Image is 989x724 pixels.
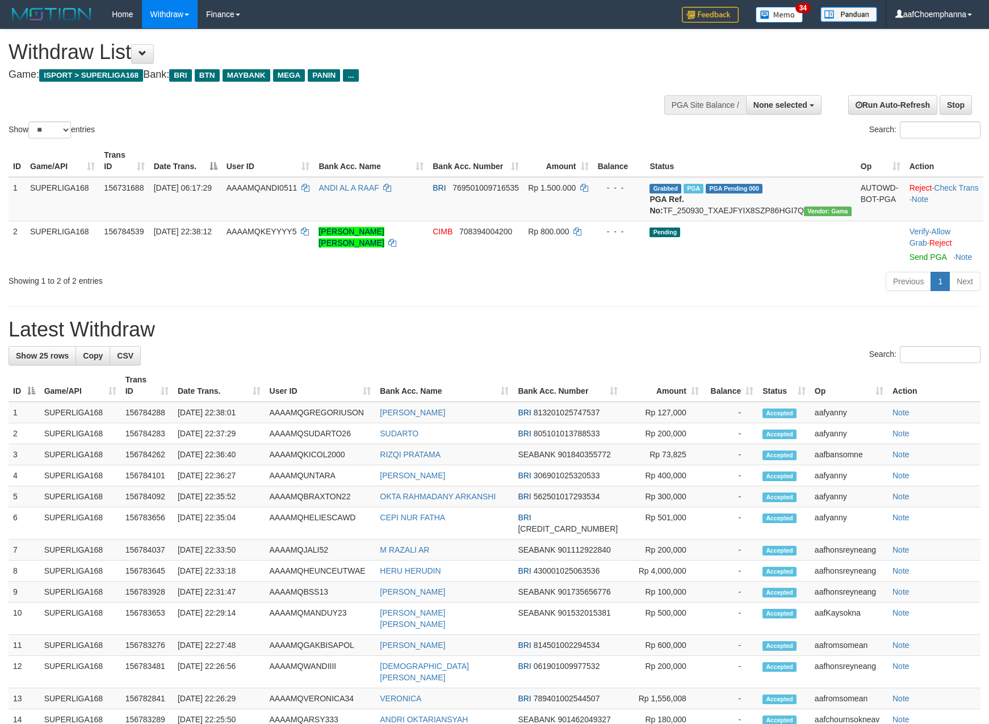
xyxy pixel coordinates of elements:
td: 6 [9,507,40,540]
td: [DATE] 22:37:29 [173,423,265,444]
td: 156783276 [121,635,173,656]
span: Copy [83,351,103,360]
div: - - - [598,182,641,193]
td: aafhonsreyneang [810,561,888,582]
span: Copy 901112922840 to clipboard [558,545,610,554]
td: 156784037 [121,540,173,561]
h4: Game: Bank: [9,69,648,81]
a: RIZQI PRATAMA [380,450,441,459]
span: Show 25 rows [16,351,69,360]
td: - [703,423,758,444]
a: Check Trans [934,183,979,192]
span: BRI [518,694,531,703]
a: CEPI NUR FATHA [380,513,445,522]
a: SUDARTO [380,429,418,438]
a: Note [892,408,910,417]
td: 8 [9,561,40,582]
td: [DATE] 22:33:50 [173,540,265,561]
a: Note [892,513,910,522]
td: 156784101 [121,465,173,486]
a: ANDRI OKTARIANSYAH [380,715,468,724]
td: 156784092 [121,486,173,507]
td: SUPERLIGA168 [26,221,99,267]
th: User ID: activate to sort column ascending [222,145,315,177]
td: [DATE] 22:26:29 [173,688,265,709]
span: CSV [117,351,133,360]
td: SUPERLIGA168 [40,603,121,635]
td: SUPERLIGA168 [40,656,121,688]
span: Accepted [762,430,797,439]
td: - [703,402,758,423]
td: aafyanny [810,423,888,444]
span: BRI [518,408,531,417]
td: - [703,635,758,656]
a: VERONICA [380,694,421,703]
a: [DEMOGRAPHIC_DATA][PERSON_NAME] [380,662,469,682]
span: Copy 708394004200 to clipboard [459,227,512,236]
td: [DATE] 22:26:56 [173,656,265,688]
a: Show 25 rows [9,346,76,365]
th: Op: activate to sort column ascending [810,369,888,402]
td: AAAAMQUNTARA [265,465,376,486]
td: 156783656 [121,507,173,540]
td: 156784288 [121,402,173,423]
span: BRI [518,641,531,650]
td: [DATE] 22:35:52 [173,486,265,507]
a: [PERSON_NAME] [PERSON_NAME] [319,227,384,247]
span: Pending [649,228,680,237]
td: aafyanny [810,465,888,486]
td: · · [905,177,983,221]
td: [DATE] 22:36:40 [173,444,265,465]
span: Copy 061901009977532 to clipboard [534,662,600,671]
span: Accepted [762,641,797,651]
span: BRI [518,471,531,480]
div: PGA Site Balance / [664,95,746,115]
a: Note [892,545,910,554]
td: 13 [9,688,40,709]
td: Rp 200,000 [622,540,703,561]
span: Accepted [762,662,797,672]
span: SEABANK [518,608,555,617]
a: Allow Grab [910,227,950,247]
th: Trans ID: activate to sort column ascending [99,145,149,177]
span: [DATE] 22:38:12 [154,227,212,236]
td: AAAAMQKICOL2000 [265,444,376,465]
td: 1 [9,177,26,221]
b: PGA Ref. No: [649,195,684,215]
a: Note [892,587,910,596]
a: Next [949,272,980,291]
a: Note [892,471,910,480]
img: panduan.png [820,7,877,22]
span: Copy 814501002294534 to clipboard [534,641,600,650]
th: Bank Acc. Number: activate to sort column ascending [428,145,523,177]
td: [DATE] 22:38:01 [173,402,265,423]
th: ID: activate to sort column descending [9,369,40,402]
a: [PERSON_NAME] [380,587,445,596]
span: · [910,227,950,247]
span: BRI [169,69,191,82]
td: 156782841 [121,688,173,709]
button: None selected [746,95,822,115]
th: ID [9,145,26,177]
th: Trans ID: activate to sort column ascending [121,369,173,402]
td: aafyanny [810,402,888,423]
td: [DATE] 22:27:48 [173,635,265,656]
a: Verify [910,227,929,236]
span: None selected [753,100,807,110]
th: Bank Acc. Name: activate to sort column ascending [314,145,428,177]
td: AAAAMQGREGORIUSON [265,402,376,423]
td: SUPERLIGA168 [40,423,121,444]
td: aafromsomean [810,635,888,656]
span: Accepted [762,567,797,576]
a: [PERSON_NAME] [380,641,445,650]
td: aafKaysokna [810,603,888,635]
td: 156783653 [121,603,173,635]
td: SUPERLIGA168 [40,402,121,423]
img: Feedback.jpg [682,7,739,23]
td: AAAAMQMANDUY23 [265,603,376,635]
td: 9 [9,582,40,603]
th: Status [645,145,856,177]
td: [DATE] 22:33:18 [173,561,265,582]
span: Accepted [762,609,797,618]
span: Accepted [762,513,797,523]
